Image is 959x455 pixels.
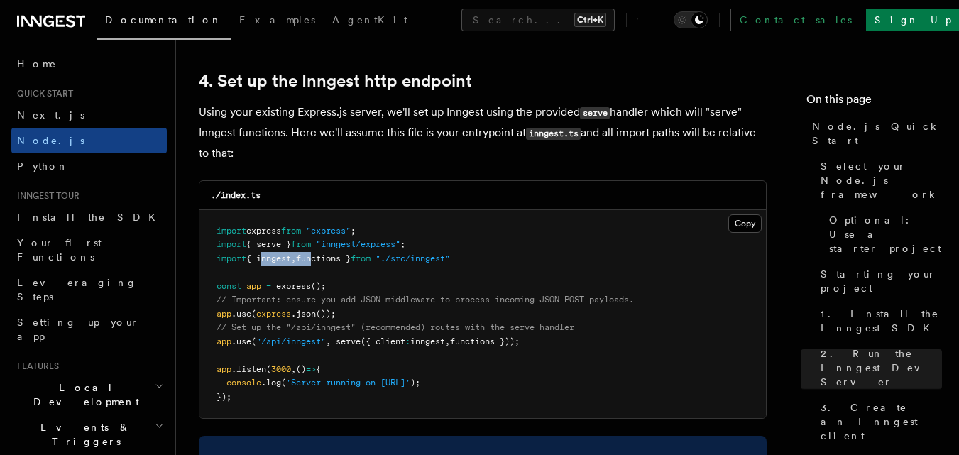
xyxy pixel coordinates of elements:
[450,336,520,346] span: functions }));
[405,336,410,346] span: :
[815,301,942,341] a: 1. Install the Inngest SDK
[821,400,942,443] span: 3. Create an Inngest client
[11,361,59,372] span: Features
[199,102,767,163] p: Using your existing Express.js server, we'll set up Inngest using the provided handler which will...
[829,213,942,256] span: Optional: Use a starter project
[291,364,296,374] span: ,
[97,4,231,40] a: Documentation
[105,14,222,26] span: Documentation
[580,107,610,119] code: serve
[11,102,167,128] a: Next.js
[286,378,410,388] span: 'Server running on [URL]'
[276,281,311,291] span: express
[730,9,860,31] a: Contact sales
[17,109,84,121] span: Next.js
[17,317,139,342] span: Setting up your app
[296,364,306,374] span: ()
[316,364,321,374] span: {
[821,346,942,389] span: 2. Run the Inngest Dev Server
[246,239,291,249] span: { serve }
[806,91,942,114] h4: On this page
[217,336,231,346] span: app
[246,281,261,291] span: app
[291,309,316,319] span: .json
[217,322,574,332] span: // Set up the "/api/inngest" (recommended) routes with the serve handler
[815,261,942,301] a: Starting your project
[271,364,291,374] span: 3000
[812,119,942,148] span: Node.js Quick Start
[11,190,80,202] span: Inngest tour
[11,270,167,309] a: Leveraging Steps
[17,212,164,223] span: Install the SDK
[821,159,942,202] span: Select your Node.js framework
[231,4,324,38] a: Examples
[266,364,271,374] span: (
[11,309,167,349] a: Setting up your app
[324,4,416,38] a: AgentKit
[400,239,405,249] span: ;
[266,281,271,291] span: =
[217,239,246,249] span: import
[461,9,615,31] button: Search...Ctrl+K
[326,336,331,346] span: ,
[231,309,251,319] span: .use
[361,336,405,346] span: ({ client
[821,307,942,335] span: 1. Install the Inngest SDK
[376,253,450,263] span: "./src/inngest"
[281,378,286,388] span: (
[256,336,326,346] span: "/api/inngest"
[311,281,326,291] span: ();
[11,88,73,99] span: Quick start
[728,214,762,233] button: Copy
[17,160,69,172] span: Python
[246,226,281,236] span: express
[217,253,246,263] span: import
[351,253,371,263] span: from
[11,128,167,153] a: Node.js
[231,364,266,374] span: .listen
[351,226,356,236] span: ;
[11,153,167,179] a: Python
[410,336,445,346] span: inngest
[239,14,315,26] span: Examples
[336,336,361,346] span: serve
[11,415,167,454] button: Events & Triggers
[261,378,281,388] span: .log
[11,51,167,77] a: Home
[256,309,291,319] span: express
[815,395,942,449] a: 3. Create an Inngest client
[231,336,251,346] span: .use
[410,378,420,388] span: );
[674,11,708,28] button: Toggle dark mode
[217,309,231,319] span: app
[17,237,102,263] span: Your first Functions
[526,128,581,140] code: inngest.ts
[199,71,472,91] a: 4. Set up the Inngest http endpoint
[246,253,291,263] span: { inngest
[574,13,606,27] kbd: Ctrl+K
[11,204,167,230] a: Install the SDK
[217,281,241,291] span: const
[332,14,407,26] span: AgentKit
[306,226,351,236] span: "express"
[291,239,311,249] span: from
[17,135,84,146] span: Node.js
[821,267,942,295] span: Starting your project
[11,375,167,415] button: Local Development
[291,253,296,263] span: ,
[226,378,261,388] span: console
[316,239,400,249] span: "inngest/express"
[217,226,246,236] span: import
[316,309,336,319] span: ());
[217,364,231,374] span: app
[296,253,351,263] span: functions }
[17,277,137,302] span: Leveraging Steps
[217,392,231,402] span: });
[445,336,450,346] span: ,
[17,57,57,71] span: Home
[11,420,155,449] span: Events & Triggers
[806,114,942,153] a: Node.js Quick Start
[306,364,316,374] span: =>
[11,380,155,409] span: Local Development
[815,153,942,207] a: Select your Node.js framework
